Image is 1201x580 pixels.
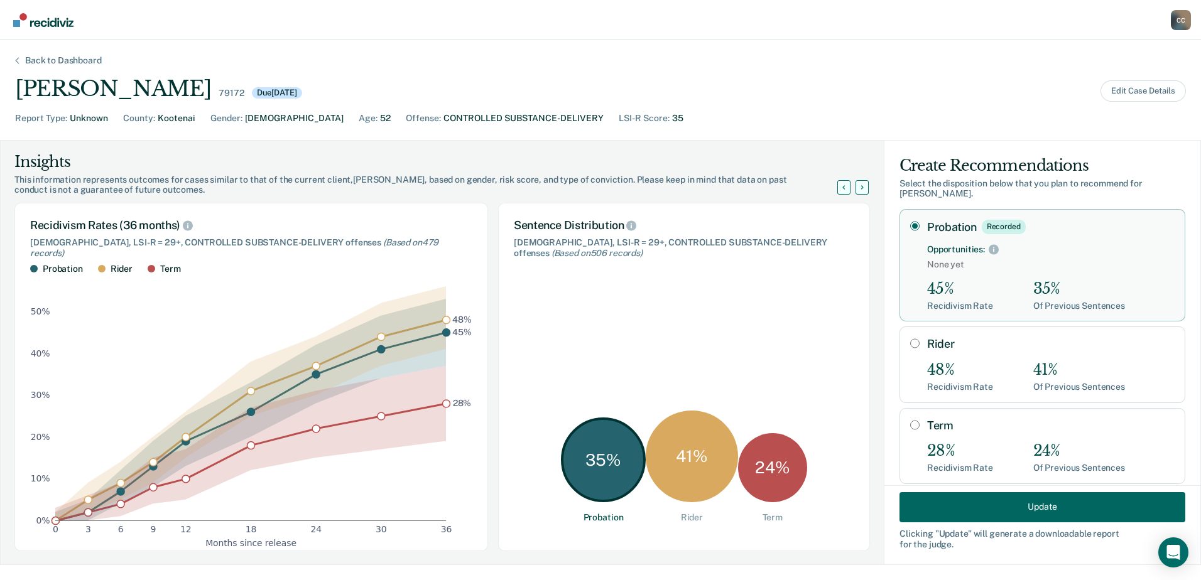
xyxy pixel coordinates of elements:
g: text [452,315,472,409]
div: Rider [681,512,703,523]
g: y-axis tick label [31,306,50,525]
text: 6 [118,525,124,535]
div: 48% [927,361,993,379]
div: LSI-R Score : [619,112,670,125]
text: 30 [376,525,387,535]
div: 52 [380,112,391,125]
label: Term [927,419,1175,432]
div: Report Type : [15,112,67,125]
text: 48% [452,315,472,325]
text: 0% [36,515,50,525]
g: x-axis label [205,538,296,548]
img: Recidiviz [13,13,73,27]
text: 45% [452,328,472,338]
div: 24 % [738,433,807,502]
div: 35 % [561,417,646,502]
div: Gender : [210,112,242,125]
text: 40% [31,348,50,358]
text: 20% [31,432,50,442]
text: 3 [85,525,91,535]
label: Probation [927,220,1175,234]
g: x-axis tick label [53,525,452,535]
div: 45% [927,280,993,298]
text: 12 [180,525,192,535]
div: Probation [43,264,83,274]
div: Term [160,264,180,274]
div: Rider [111,264,133,274]
span: (Based on 479 records ) [30,237,438,258]
div: CONTROLLED SUBSTANCE-DELIVERY [443,112,604,125]
label: Rider [927,337,1175,351]
div: Back to Dashboard [10,55,117,66]
text: 30% [31,390,50,400]
div: 24% [1033,442,1125,460]
div: Create Recommendations [899,156,1185,176]
div: Offense : [406,112,441,125]
div: 35 [672,112,683,125]
span: (Based on 506 records ) [552,248,643,258]
div: Of Previous Sentences [1033,301,1125,311]
text: 9 [151,525,156,535]
div: 35% [1033,280,1125,298]
div: 41 % [646,411,738,503]
g: area [55,286,446,520]
div: Sentence Distribution [514,218,854,232]
button: Profile dropdown button [1171,10,1191,30]
div: Clicking " Update " will generate a downloadable report for the judge. [899,528,1185,549]
div: Kootenai [158,112,195,125]
div: Recidivism Rate [927,301,993,311]
div: Term [763,512,783,523]
div: Recidivism Rate [927,463,993,473]
text: 0 [53,525,58,535]
div: [PERSON_NAME] [15,76,211,102]
text: 18 [246,525,257,535]
button: Edit Case Details [1100,80,1186,102]
text: 36 [441,525,452,535]
text: 10% [31,474,50,484]
div: County : [123,112,155,125]
div: Recidivism Rate [927,382,993,392]
div: Unknown [70,112,108,125]
div: [DEMOGRAPHIC_DATA], LSI-R = 29+, CONTROLLED SUBSTANCE-DELIVERY offenses [30,237,472,259]
div: Recorded [982,220,1026,234]
div: Recidivism Rates (36 months) [30,218,472,232]
text: 50% [31,306,50,316]
text: 24 [310,525,322,535]
div: 41% [1033,361,1125,379]
div: 79172 [219,88,244,99]
div: Probation [584,512,624,523]
div: This information represents outcomes for cases similar to that of the current client, [PERSON_NAM... [14,175,852,196]
div: Opportunities: [927,244,985,255]
div: C C [1171,10,1191,30]
div: Of Previous Sentences [1033,463,1125,473]
div: Insights [14,152,852,172]
text: Months since release [205,538,296,548]
text: 28% [453,399,472,409]
div: Open Intercom Messenger [1158,537,1188,567]
span: None yet [927,259,1175,270]
div: Age : [359,112,378,125]
button: Update [899,491,1185,522]
div: [DEMOGRAPHIC_DATA] [245,112,344,125]
div: Of Previous Sentences [1033,382,1125,392]
div: Select the disposition below that you plan to recommend for [PERSON_NAME] . [899,178,1185,200]
div: Due [DATE] [252,87,302,99]
div: 28% [927,442,993,460]
div: [DEMOGRAPHIC_DATA], LSI-R = 29+, CONTROLLED SUBSTANCE-DELIVERY offenses [514,237,854,259]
